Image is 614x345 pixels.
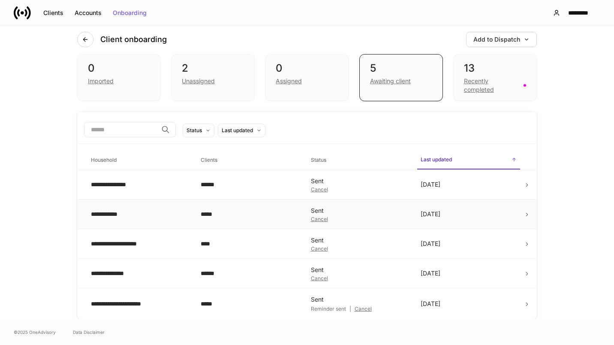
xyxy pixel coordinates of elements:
span: © 2025 OneAdvisory [14,329,56,336]
div: 0 [276,61,338,75]
div: 0Assigned [265,54,349,101]
div: Cancel [355,306,372,312]
button: Clients [38,6,69,20]
button: Cancel [311,276,328,281]
span: Last updated [417,151,520,169]
div: Sent [311,177,407,185]
div: Clients [43,10,63,16]
div: Onboarding [113,10,147,16]
h6: Clients [201,156,217,164]
div: Unassigned [182,77,215,85]
div: 13Recently completed [453,54,537,101]
div: 0 [88,61,150,75]
div: 2Unassigned [171,54,255,101]
div: Status [187,126,202,134]
span: Status [307,151,410,169]
span: Household [87,151,190,169]
h6: Last updated [421,155,452,163]
div: 2 [182,61,244,75]
div: 0Imported [77,54,161,101]
div: 5Awaiting client [359,54,443,101]
td: [DATE] [414,170,524,200]
button: Cancel [311,217,328,222]
button: Cancel [355,306,372,312]
div: Reminder sent [311,306,346,312]
div: Sent [311,266,407,274]
div: Awaiting client [370,77,411,85]
span: Clients [197,151,300,169]
div: Last updated [222,126,253,134]
div: Imported [88,77,114,85]
h6: Status [311,156,326,164]
button: Cancel [311,187,328,192]
button: Add to Dispatch [466,32,537,47]
td: [DATE] [414,229,524,259]
div: 13 [464,61,526,75]
button: Accounts [69,6,107,20]
div: 5 [370,61,432,75]
button: Cancel [311,246,328,251]
a: Data Disclaimer [73,329,105,336]
button: Onboarding [107,6,152,20]
div: Sent [311,236,407,245]
h4: Client onboarding [100,34,167,45]
div: | [311,306,407,312]
div: Assigned [276,77,302,85]
div: Sent [311,206,407,215]
td: [DATE] [414,200,524,229]
td: [DATE] [414,288,524,320]
button: Status [183,124,214,137]
div: Recently completed [464,77,518,94]
div: Add to Dispatch [473,36,530,42]
h6: Household [91,156,117,164]
button: Last updated [218,124,265,137]
div: Sent [311,295,407,304]
td: [DATE] [414,259,524,288]
div: Accounts [75,10,102,16]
